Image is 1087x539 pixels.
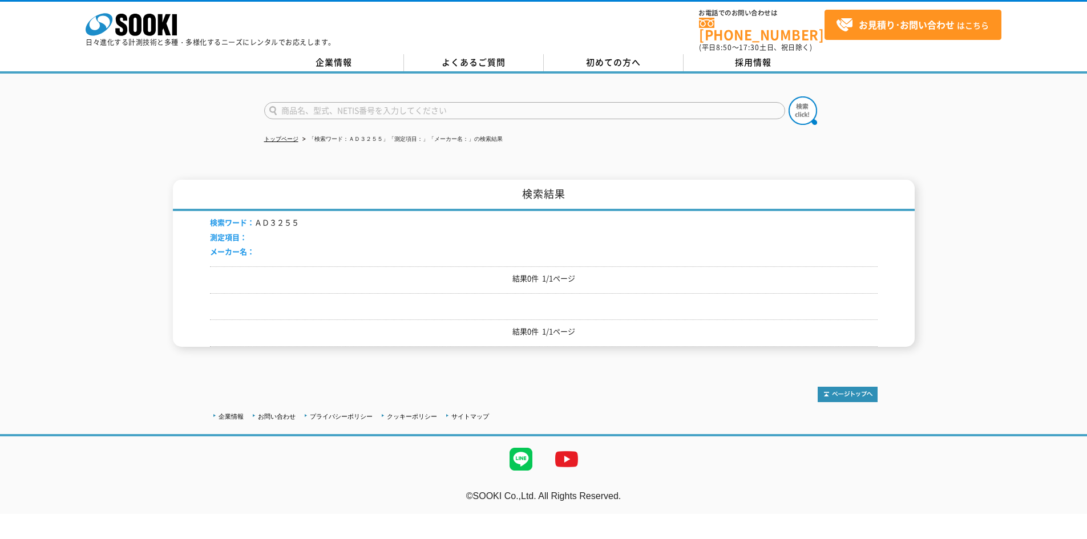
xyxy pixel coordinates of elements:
a: [PHONE_NUMBER] [699,18,825,41]
span: メーカー名： [210,246,254,257]
a: トップページ [264,136,298,142]
strong: お見積り･お問い合わせ [859,18,955,31]
a: 初めての方へ [544,54,684,71]
span: 初めての方へ [586,56,641,68]
a: 採用情報 [684,54,823,71]
p: 結果0件 1/1ページ [210,273,878,285]
span: 17:30 [739,42,759,52]
a: お見積り･お問い合わせはこちら [825,10,1001,40]
a: 企業情報 [264,54,404,71]
a: サイトマップ [451,413,489,420]
span: (平日 ～ 土日、祝日除く) [699,42,812,52]
span: はこちら [836,17,989,34]
a: 企業情報 [219,413,244,420]
a: お問い合わせ [258,413,296,420]
span: 検索ワード： [210,217,254,228]
img: btn_search.png [789,96,817,125]
span: 8:50 [716,42,732,52]
span: お電話でのお問い合わせは [699,10,825,17]
p: 結果0件 1/1ページ [210,326,878,338]
li: 「検索ワード：ＡＤ３２５５」「測定項目：」「メーカー名：」の検索結果 [300,133,503,145]
img: YouTube [544,436,589,482]
input: 商品名、型式、NETIS番号を入力してください [264,102,785,119]
img: LINE [498,436,544,482]
img: トップページへ [818,387,878,402]
a: テストMail [1043,502,1087,512]
a: クッキーポリシー [387,413,437,420]
span: 測定項目： [210,232,247,242]
h1: 検索結果 [173,180,915,211]
p: 日々進化する計測技術と多種・多様化するニーズにレンタルでお応えします。 [86,39,336,46]
a: プライバシーポリシー [310,413,373,420]
a: よくあるご質問 [404,54,544,71]
li: ＡＤ３２５５ [210,217,299,229]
